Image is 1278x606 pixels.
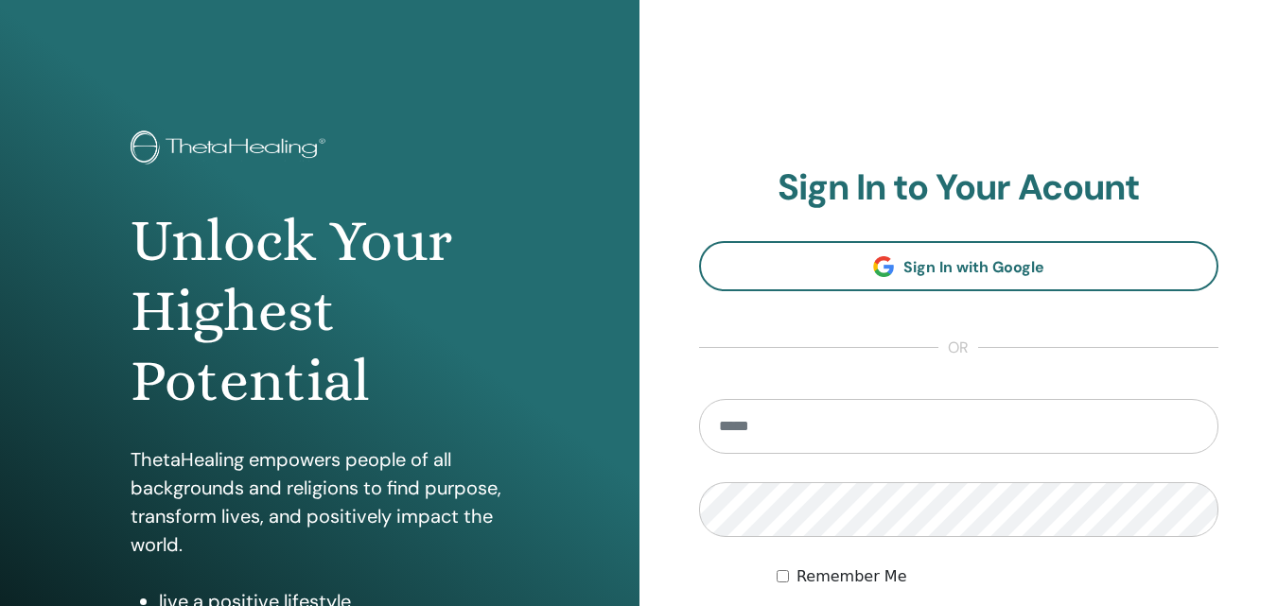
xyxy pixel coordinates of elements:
[131,206,509,417] h1: Unlock Your Highest Potential
[131,445,509,559] p: ThetaHealing empowers people of all backgrounds and religions to find purpose, transform lives, a...
[938,337,978,359] span: or
[903,257,1044,277] span: Sign In with Google
[797,565,907,588] label: Remember Me
[777,565,1218,588] div: Keep me authenticated indefinitely or until I manually logout
[699,241,1219,291] a: Sign In with Google
[699,166,1219,210] h2: Sign In to Your Acount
